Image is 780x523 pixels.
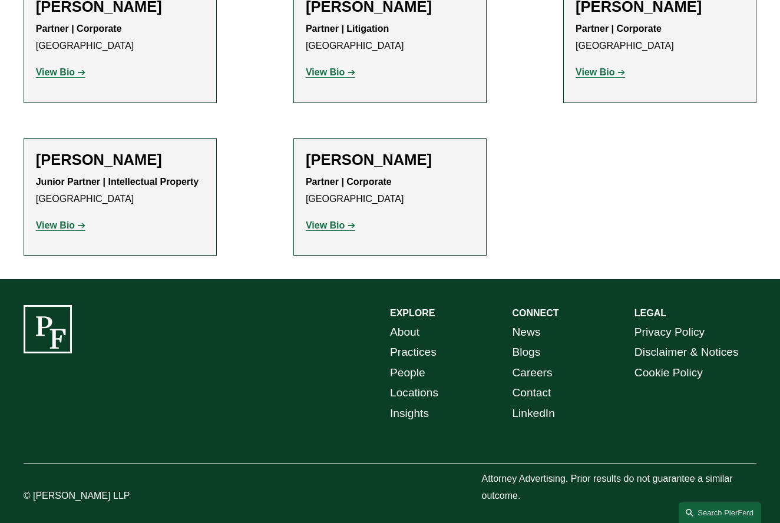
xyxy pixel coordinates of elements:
p: [GEOGRAPHIC_DATA] [36,21,204,55]
strong: View Bio [36,67,75,77]
a: About [390,322,419,343]
a: Search this site [679,502,761,523]
strong: Junior Partner | Intellectual Property [36,177,199,187]
a: News [512,322,540,343]
a: LinkedIn [512,403,554,424]
a: Disclaimer & Notices [634,342,739,363]
a: View Bio [576,67,625,77]
strong: LEGAL [634,308,666,318]
p: [GEOGRAPHIC_DATA] [576,21,744,55]
a: Careers [512,363,552,383]
strong: Partner | Litigation [306,24,389,34]
strong: View Bio [306,220,345,230]
p: [GEOGRAPHIC_DATA] [36,174,204,208]
p: [GEOGRAPHIC_DATA] [306,174,474,208]
a: View Bio [36,67,85,77]
strong: View Bio [36,220,75,230]
h2: [PERSON_NAME] [36,151,204,169]
a: Locations [390,383,438,403]
a: Insights [390,403,429,424]
a: Blogs [512,342,540,363]
a: View Bio [36,220,85,230]
h2: [PERSON_NAME] [306,151,474,169]
strong: Partner | Corporate [36,24,122,34]
a: People [390,363,425,383]
a: Privacy Policy [634,322,705,343]
strong: EXPLORE [390,308,435,318]
a: Practices [390,342,437,363]
a: View Bio [306,220,355,230]
p: [GEOGRAPHIC_DATA] [306,21,474,55]
p: © [PERSON_NAME] LLP [24,488,176,505]
a: View Bio [306,67,355,77]
a: Contact [512,383,551,403]
strong: CONNECT [512,308,558,318]
strong: View Bio [576,67,614,77]
strong: Partner | Corporate [306,177,392,187]
a: Cookie Policy [634,363,703,383]
p: Attorney Advertising. Prior results do not guarantee a similar outcome. [482,471,757,505]
strong: View Bio [306,67,345,77]
strong: Partner | Corporate [576,24,662,34]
